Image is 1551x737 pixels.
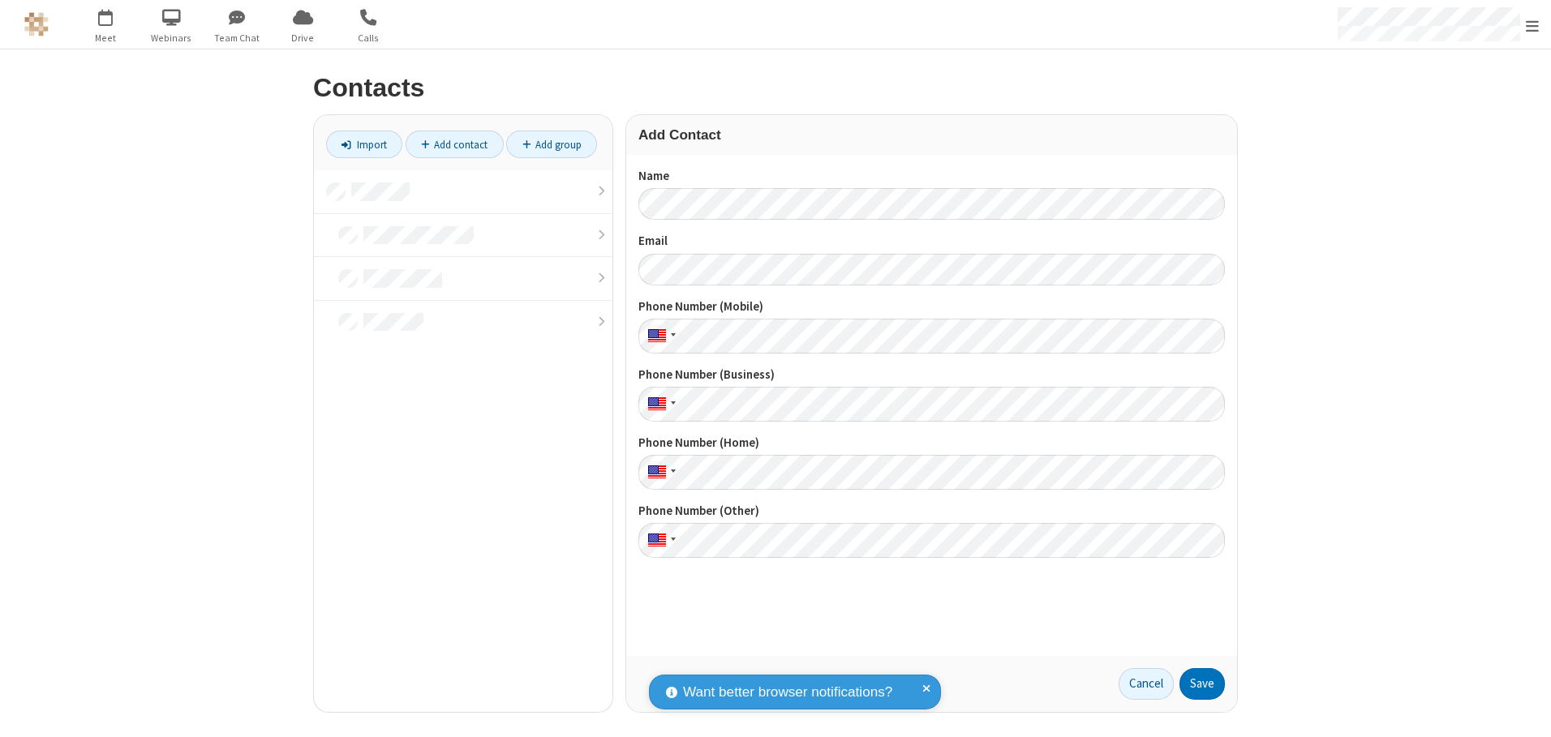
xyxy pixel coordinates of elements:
[638,434,1225,452] label: Phone Number (Home)
[638,127,1225,143] h3: Add Contact
[338,31,399,45] span: Calls
[638,167,1225,186] label: Name
[141,31,202,45] span: Webinars
[207,31,268,45] span: Team Chat
[638,319,681,354] div: United States: + 1
[638,232,1225,251] label: Email
[638,523,681,558] div: United States: + 1
[683,682,892,703] span: Want better browser notifications?
[638,502,1225,521] label: Phone Number (Other)
[1119,668,1174,701] a: Cancel
[638,366,1225,384] label: Phone Number (Business)
[638,455,681,490] div: United States: + 1
[313,74,1238,102] h2: Contacts
[1179,668,1225,701] button: Save
[638,298,1225,316] label: Phone Number (Mobile)
[24,12,49,36] img: QA Selenium DO NOT DELETE OR CHANGE
[273,31,333,45] span: Drive
[75,31,136,45] span: Meet
[638,387,681,422] div: United States: + 1
[506,131,597,158] a: Add group
[326,131,402,158] a: Import
[406,131,504,158] a: Add contact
